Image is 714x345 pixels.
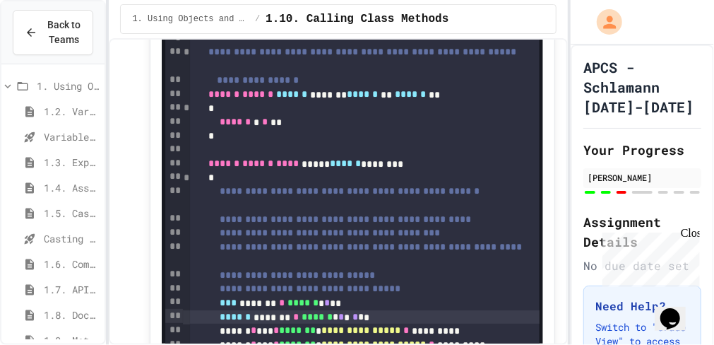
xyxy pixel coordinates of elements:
[44,282,99,297] span: 1.7. APIs and Libraries
[44,257,99,271] span: 1.6. Compound Assignment Operators
[583,140,701,160] h2: Your Progress
[44,104,99,119] span: 1.2. Variables and Data Types
[583,257,701,274] div: No due date set
[44,231,99,246] span: Casting and Ranges of variables - Quiz
[582,6,626,38] div: My Account
[44,155,99,170] span: 1.3. Expressions and Output [New]
[44,308,99,322] span: 1.8. Documentation with Comments and Preconditions
[595,298,689,315] h3: Need Help?
[46,18,81,47] span: Back to Teams
[266,11,448,28] span: 1.10. Calling Class Methods
[588,171,697,184] div: [PERSON_NAME]
[655,288,700,331] iframe: chat widget
[44,129,99,144] span: Variables and Data Types - Quiz
[583,212,701,252] h2: Assignment Details
[6,6,97,90] div: Chat with us now!Close
[13,10,93,55] button: Back to Teams
[583,57,701,117] h1: APCS - Schlamann [DATE]-[DATE]
[37,78,99,93] span: 1. Using Objects and Methods
[597,227,700,287] iframe: chat widget
[44,206,99,221] span: 1.5. Casting and Ranges of Values
[44,180,99,195] span: 1.4. Assignment and Input
[255,13,260,25] span: /
[132,13,249,25] span: 1. Using Objects and Methods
